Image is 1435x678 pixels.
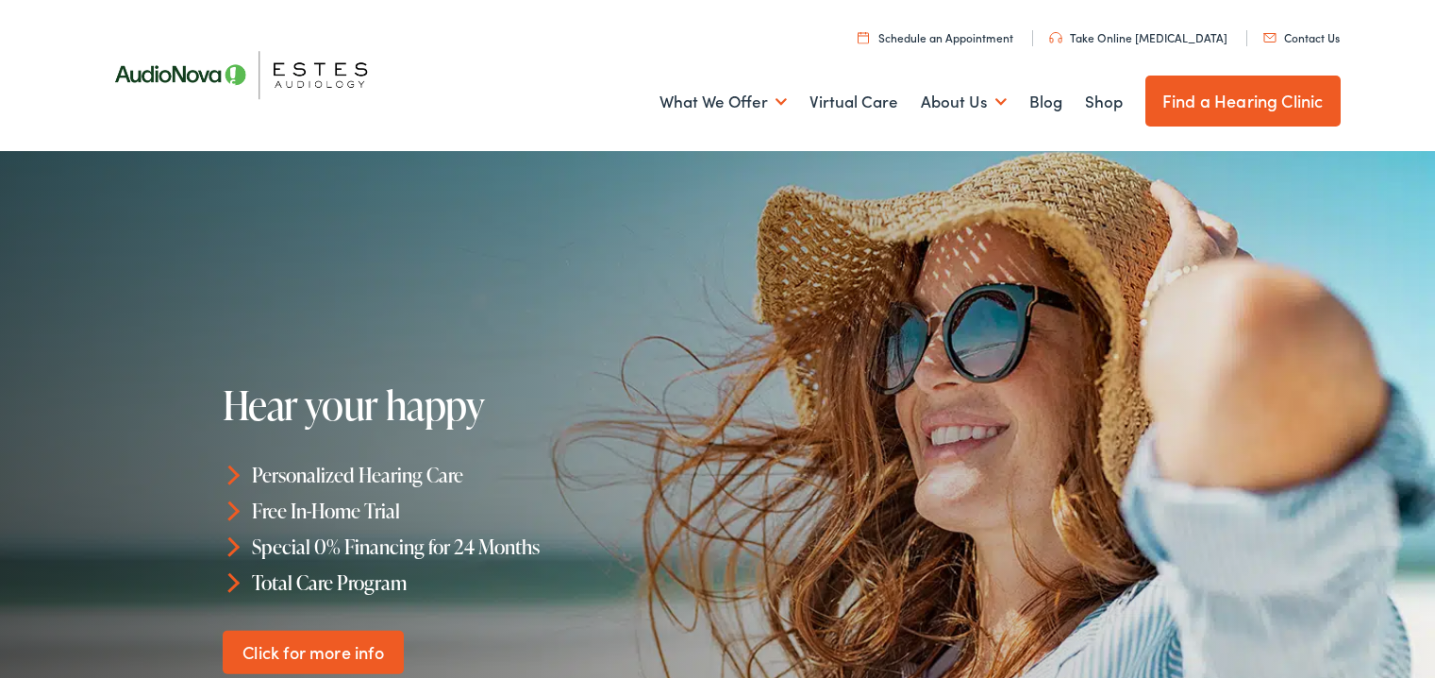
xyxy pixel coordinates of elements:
li: Special 0% Financing for 24 Months [223,529,725,565]
li: Personalized Hearing Care [223,457,725,493]
img: utility icon [1049,32,1062,43]
h1: Hear your happy [223,383,725,427]
a: Shop [1085,67,1123,137]
a: Schedule an Appointment [858,29,1013,45]
a: Take Online [MEDICAL_DATA] [1049,29,1227,45]
a: Contact Us [1263,29,1340,45]
li: Total Care Program [223,564,725,600]
a: Find a Hearing Clinic [1145,76,1341,127]
li: Free In-Home Trial [223,493,725,529]
a: Blog [1029,67,1062,137]
img: utility icon [1263,33,1276,42]
img: utility icon [858,31,869,43]
a: About Us [921,67,1007,137]
a: What We Offer [659,67,787,137]
a: Virtual Care [809,67,898,137]
a: Click for more info [223,630,405,674]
